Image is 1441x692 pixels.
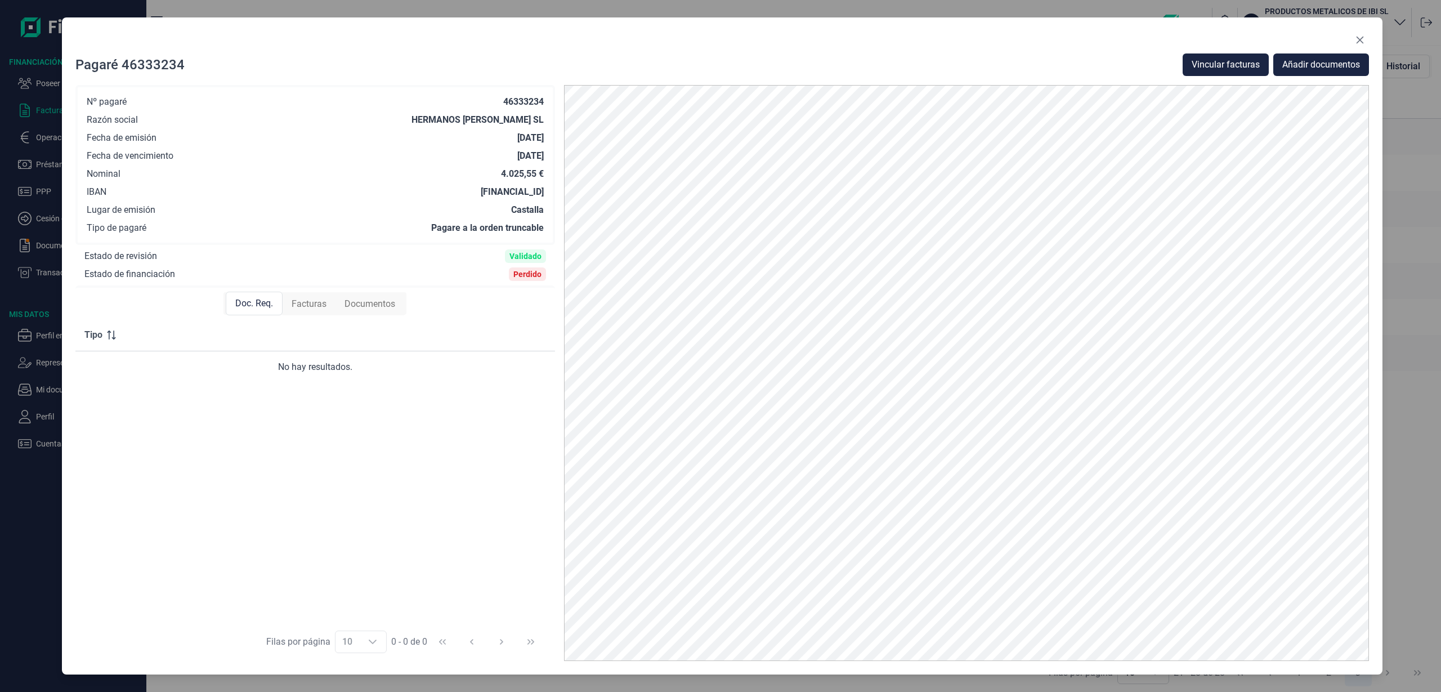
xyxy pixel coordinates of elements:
[344,297,395,311] span: Documentos
[458,628,485,655] button: Previous Page
[84,269,175,280] div: Estado de financiación
[335,293,404,315] div: Documentos
[488,628,515,655] button: Next Page
[292,297,326,311] span: Facturas
[226,292,283,315] div: Doc. Req.
[1282,58,1360,72] span: Añadir documentos
[481,186,544,198] div: [FINANCIAL_ID]
[391,637,427,646] span: 0 - 0 de 0
[1183,53,1269,76] button: Vincular facturas
[429,628,456,655] button: First Page
[87,186,106,198] div: IBAN
[511,204,544,216] div: Castalla
[87,150,173,162] div: Fecha de vencimiento
[84,360,546,374] div: No hay resultados.
[517,132,544,144] div: [DATE]
[84,328,102,342] span: Tipo
[84,251,157,262] div: Estado de revisión
[75,56,185,74] div: Pagaré 46333234
[513,270,542,279] div: Perdido
[1273,53,1369,76] button: Añadir documentos
[87,168,120,180] div: Nominal
[235,297,273,310] span: Doc. Req.
[87,204,155,216] div: Lugar de emisión
[1192,58,1260,72] span: Vincular facturas
[87,114,138,126] div: Razón social
[359,631,386,653] div: Choose
[517,150,544,162] div: [DATE]
[283,293,335,315] div: Facturas
[1351,31,1369,49] button: Close
[266,635,330,649] div: Filas por página
[87,96,127,108] div: Nº pagaré
[509,252,542,261] div: Validado
[517,628,544,655] button: Last Page
[564,85,1370,662] img: PDF Viewer
[411,114,544,126] div: HERMANOS [PERSON_NAME] SL
[501,168,544,180] div: 4.025,55 €
[503,96,544,108] div: 46333234
[87,222,146,234] div: Tipo de pagaré
[87,132,156,144] div: Fecha de emisión
[431,222,544,234] div: Pagare a la orden truncable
